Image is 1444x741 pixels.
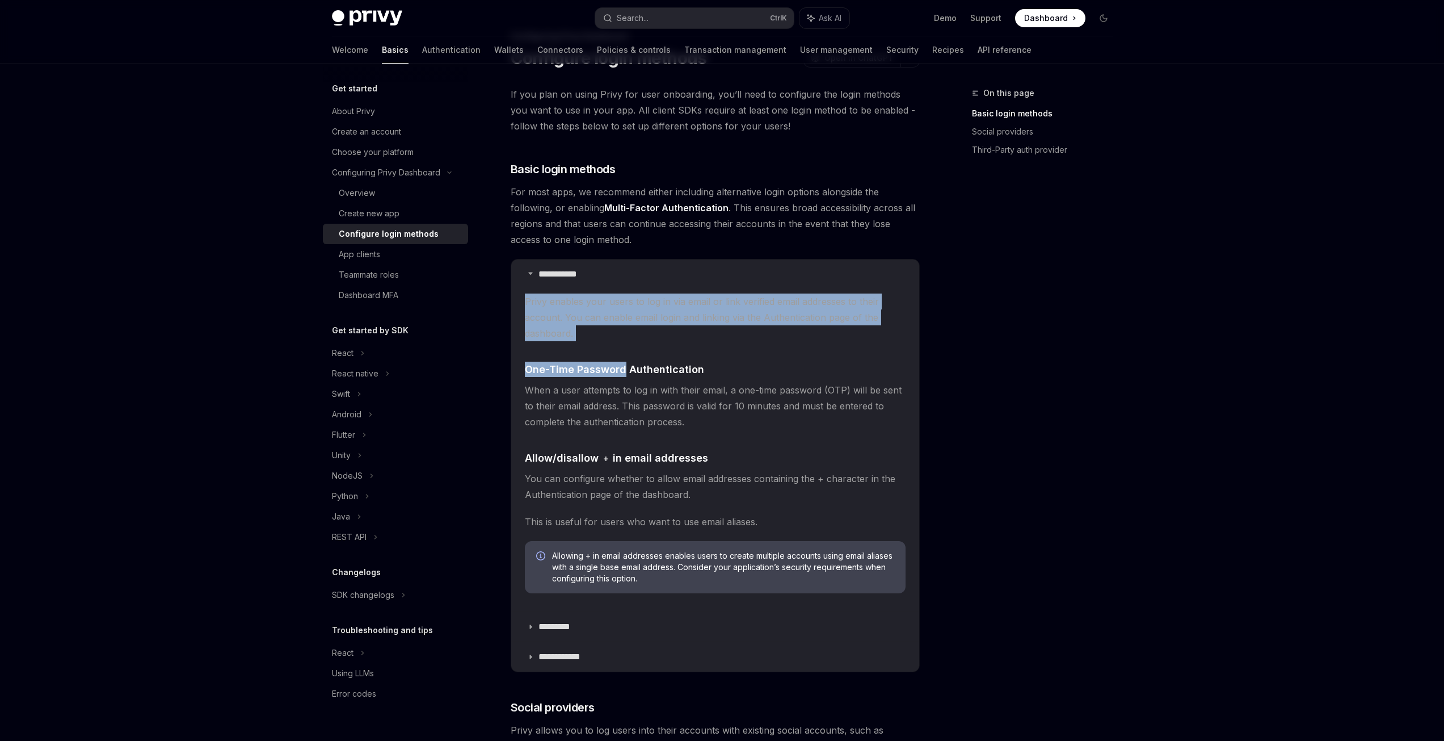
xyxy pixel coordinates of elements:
[978,36,1032,64] a: API reference
[339,186,375,200] div: Overview
[886,36,919,64] a: Security
[525,382,906,430] span: When a user attempts to log in with their email, a one-time password (OTP) will be sent to their ...
[339,248,380,261] div: App clients
[332,510,350,524] div: Java
[332,104,375,118] div: About Privy
[494,36,524,64] a: Wallets
[332,646,353,660] div: React
[323,684,468,704] a: Error codes
[932,36,964,64] a: Recipes
[332,687,376,701] div: Error codes
[511,86,920,134] span: If you plan on using Privy for user onboarding, you’ll need to configure the login methods you wa...
[339,227,439,241] div: Configure login methods
[983,86,1034,100] span: On this page
[552,550,894,584] span: Allowing + in email addresses enables users to create multiple accounts using email aliases with ...
[332,166,440,179] div: Configuring Privy Dashboard
[972,123,1122,141] a: Social providers
[525,294,906,341] span: Privy enables your users to log in via email or link verified email addresses to their account. Y...
[332,588,394,602] div: SDK changelogs
[323,224,468,244] a: Configure login methods
[332,530,367,544] div: REST API
[332,449,351,462] div: Unity
[819,12,841,24] span: Ask AI
[332,125,401,139] div: Create an account
[597,36,671,64] a: Policies & controls
[332,387,350,401] div: Swift
[332,367,378,380] div: React native
[525,514,906,530] span: This is useful for users who want to use email aliases.
[684,36,786,64] a: Transaction management
[604,202,729,214] a: Multi-Factor Authentication
[511,161,616,177] span: Basic login methods
[332,10,402,26] img: dark logo
[511,700,595,715] span: Social providers
[323,203,468,224] a: Create new app
[617,11,649,25] div: Search...
[323,265,468,285] a: Teammate roles
[511,259,919,612] details: **** **** *Privy enables your users to log in via email or link verified email addresses to their...
[382,36,409,64] a: Basics
[323,101,468,122] a: About Privy
[537,36,583,64] a: Connectors
[332,667,374,680] div: Using LLMs
[525,450,708,466] span: Allow/disallow in email addresses
[332,489,358,503] div: Python
[525,471,906,503] span: You can configure whether to allow email addresses containing the + character in the Authenticati...
[770,14,787,23] span: Ctrl K
[511,184,920,248] span: For most apps, we recommend either including alternative login options alongside the following, o...
[332,408,361,421] div: Android
[323,244,468,265] a: App clients
[422,36,481,64] a: Authentication
[970,12,1001,24] a: Support
[332,145,414,159] div: Choose your platform
[525,362,704,377] span: One-Time Password Authentication
[1024,12,1068,24] span: Dashboard
[332,324,409,337] h5: Get started by SDK
[972,104,1122,123] a: Basic login methods
[323,663,468,684] a: Using LLMs
[323,183,468,203] a: Overview
[339,207,399,220] div: Create new app
[934,12,957,24] a: Demo
[1094,9,1113,27] button: Toggle dark mode
[339,268,399,282] div: Teammate roles
[599,451,613,466] code: +
[536,551,548,563] svg: Info
[332,82,377,95] h5: Get started
[332,469,363,483] div: NodeJS
[323,142,468,162] a: Choose your platform
[332,623,433,637] h5: Troubleshooting and tips
[799,8,849,28] button: Ask AI
[332,566,381,579] h5: Changelogs
[595,8,794,28] button: Search...CtrlK
[332,346,353,360] div: React
[800,36,873,64] a: User management
[323,122,468,142] a: Create an account
[339,288,398,302] div: Dashboard MFA
[332,36,368,64] a: Welcome
[332,428,355,442] div: Flutter
[323,285,468,305] a: Dashboard MFA
[1015,9,1085,27] a: Dashboard
[972,141,1122,159] a: Third-Party auth provider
